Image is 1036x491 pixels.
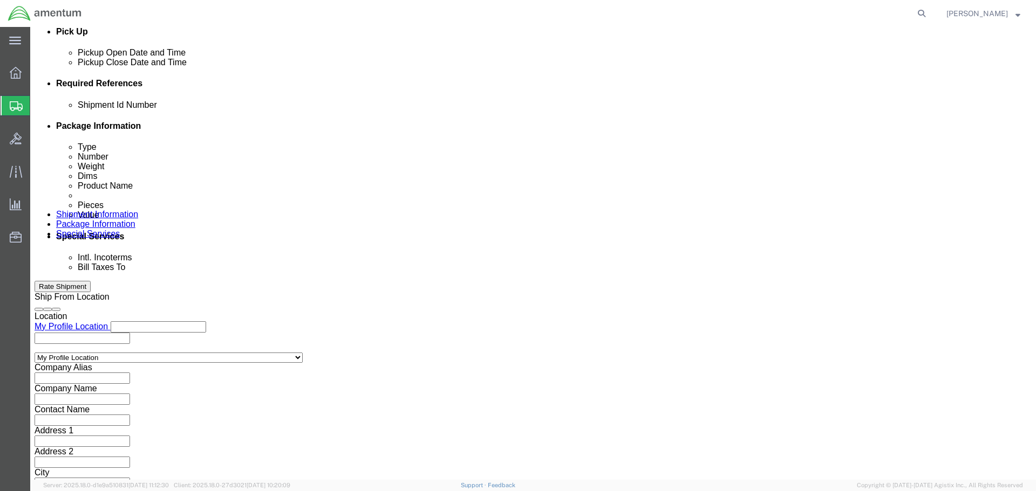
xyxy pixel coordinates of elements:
[174,482,290,488] span: Client: 2025.18.0-27d3021
[857,481,1023,490] span: Copyright © [DATE]-[DATE] Agistix Inc., All Rights Reserved
[488,482,515,488] a: Feedback
[8,5,82,22] img: logo
[461,482,488,488] a: Support
[247,482,290,488] span: [DATE] 10:20:09
[946,8,1008,19] span: Ernesto Garcia
[30,27,1036,480] iframe: FS Legacy Container
[128,482,169,488] span: [DATE] 11:12:30
[946,7,1021,20] button: [PERSON_NAME]
[43,482,169,488] span: Server: 2025.18.0-d1e9a510831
